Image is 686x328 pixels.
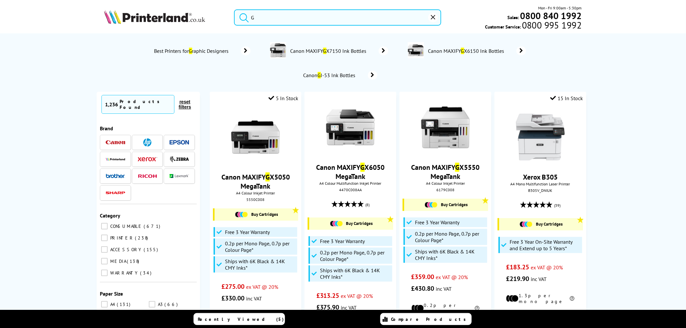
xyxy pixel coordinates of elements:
div: B305V_DNIUK [499,188,581,193]
li: 1.3p per mono page [506,293,574,304]
button: reset filters [174,99,195,110]
mark: G [461,48,464,54]
img: Cartridges [330,221,343,227]
span: WARRANTY [109,270,139,276]
span: Canon MAXIFY X6150 Ink Bottles [427,48,507,54]
span: inc VAT [436,286,452,292]
span: Customer Service: [485,22,582,30]
span: Recently Viewed (5) [198,316,284,322]
span: CONSUMABLE [109,223,143,229]
span: £330.00 [221,294,244,302]
span: Category [100,212,120,219]
span: ACCESSORY [109,247,143,252]
span: A3 [156,301,164,307]
img: Canon-GX5050-Front-Main-Small.jpg [231,113,280,161]
span: £375.90 [316,303,339,311]
span: Free 3 Year On-Site Warranty and Extend up to 5 Years* [510,239,581,252]
div: 5 In Stock [268,95,298,101]
span: £430.80 [411,284,434,293]
img: Canon-GX6050-Front-Closed-Small.jpg [326,103,375,152]
mark: G [455,163,459,172]
span: MEDIA [109,258,126,264]
span: 0.2p per Mono Page, 0.7p per Colour Page* [225,240,296,253]
span: Buy Cartridges [536,221,562,227]
input: A3 66 [149,301,155,308]
a: Buy Cartridges [218,212,295,217]
span: 34 [140,270,153,276]
input: WARRANTY 34 [101,270,108,276]
span: Mon - Fri 9:00am - 5:30pm [538,5,582,11]
img: Cartridges [520,221,533,227]
span: Buy Cartridges [251,212,278,217]
a: CanonGI-53 Ink Bottles [302,71,377,80]
span: Free 3 Year Warranty [415,219,460,226]
span: Compare Products [391,316,469,322]
a: 0800 840 1992 [519,13,582,19]
div: modal_delivery [498,309,583,327]
img: Brother [106,174,125,178]
img: Cartridges [235,212,248,217]
span: Ships with 6K Black & 14K CMY Inks* [225,258,296,271]
a: Canon MAXIFYGX6150 Ink Bottles [427,42,526,60]
img: canon-maxify-gx5550-front-small.jpg [421,103,470,152]
span: Best Printers for raphic Designers [153,48,231,54]
img: Printerland Logo [104,10,205,24]
a: Canon MAXIFYGX7150 Ink Bottles [290,42,388,60]
img: Printerland [106,158,125,161]
span: Buy Cartridges [441,202,467,207]
img: Lexmark [170,174,189,178]
a: Recently Viewed (5) [194,313,285,325]
input: Sea [234,9,441,26]
span: Free 3 Year Warranty [320,238,365,244]
span: £359.00 [411,273,434,281]
a: Xerox B305 [523,172,558,182]
mark: G [318,72,321,78]
input: CONSUMABLE 671 [101,223,108,229]
span: Buy Cartridges [346,221,373,226]
span: 238 [135,235,149,241]
img: 6882C027-deptimage.jpg [408,42,424,58]
span: inc VAT [246,295,262,302]
span: ex VAT @ 20% [246,284,278,290]
span: (39) [554,199,561,212]
span: ex VAT @ 20% [436,274,468,280]
a: Printerland Logo [104,10,226,25]
span: 131 [117,301,132,307]
img: Epson [170,140,189,145]
mark: G [361,163,365,172]
div: 5550C008 [215,197,297,202]
img: Cartridges [425,202,438,208]
span: ex VAT @ 20% [341,293,373,299]
span: Brand [100,125,113,132]
mark: G [266,172,270,182]
span: A4 Colour Multifunction Inkjet Printer [308,181,393,186]
li: 0.2p per mono page [411,302,480,314]
span: £313.25 [316,291,339,300]
span: Free 3 Year Warranty [225,229,270,235]
img: Ricoh [138,174,157,178]
span: 0.2p per Mono Page, 0.7p per Colour Page* [320,249,391,262]
img: Canon [106,140,125,145]
div: 4470C008AA [309,187,391,192]
span: Canon I-53 Ink Bottles [302,72,358,78]
mark: G [189,48,192,54]
img: Xerox-B305-Front-Small.jpg [516,113,565,161]
span: 0.2p per Mono Page, 0.7p per Colour Page* [415,230,486,243]
img: Zebra [170,156,189,162]
img: HP [143,138,151,146]
span: A4 [109,301,116,307]
input: MEDIA 138 [101,258,108,264]
a: Canon MAXIFYGX6050 MegaTank [316,163,385,181]
span: Ships with 6K Black & 14K CMY Inks* [415,248,486,261]
span: inc VAT [341,304,357,311]
span: Sales: [508,14,519,20]
span: ex VAT @ 20% [531,264,563,271]
div: 6179C008 [404,187,486,192]
mark: G [323,48,326,54]
a: Buy Cartridges [408,202,485,208]
img: Xerox [138,157,157,161]
input: ACCESSORY 155 [101,246,108,253]
span: 0800 995 1992 [521,22,582,28]
span: PRINTER [109,235,134,241]
span: inc VAT [531,276,547,282]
